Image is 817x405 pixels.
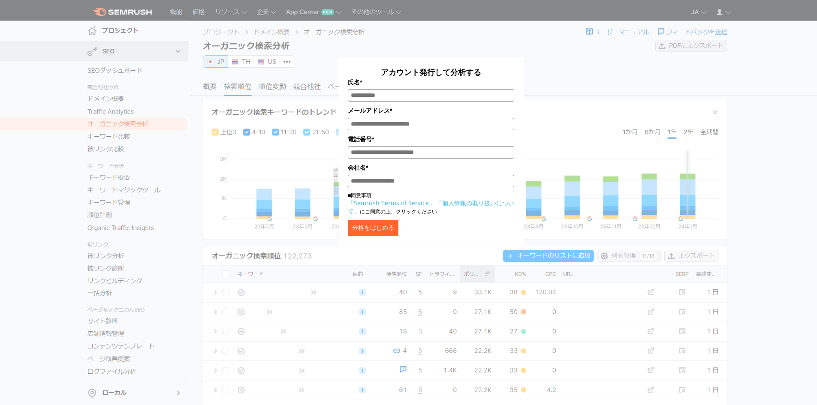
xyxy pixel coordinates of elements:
p: ■同意事項 にご同意の上、クリックください [348,192,514,216]
label: メールアドレス* [348,106,514,115]
button: 分析をはじめる [348,220,398,236]
a: 「個人情報の取り扱いについて」 [348,199,514,215]
label: 電話番号* [348,135,514,144]
a: 「Semrush Terms of Service」 [348,199,435,207]
span: アカウント発行して分析する [381,67,481,77]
